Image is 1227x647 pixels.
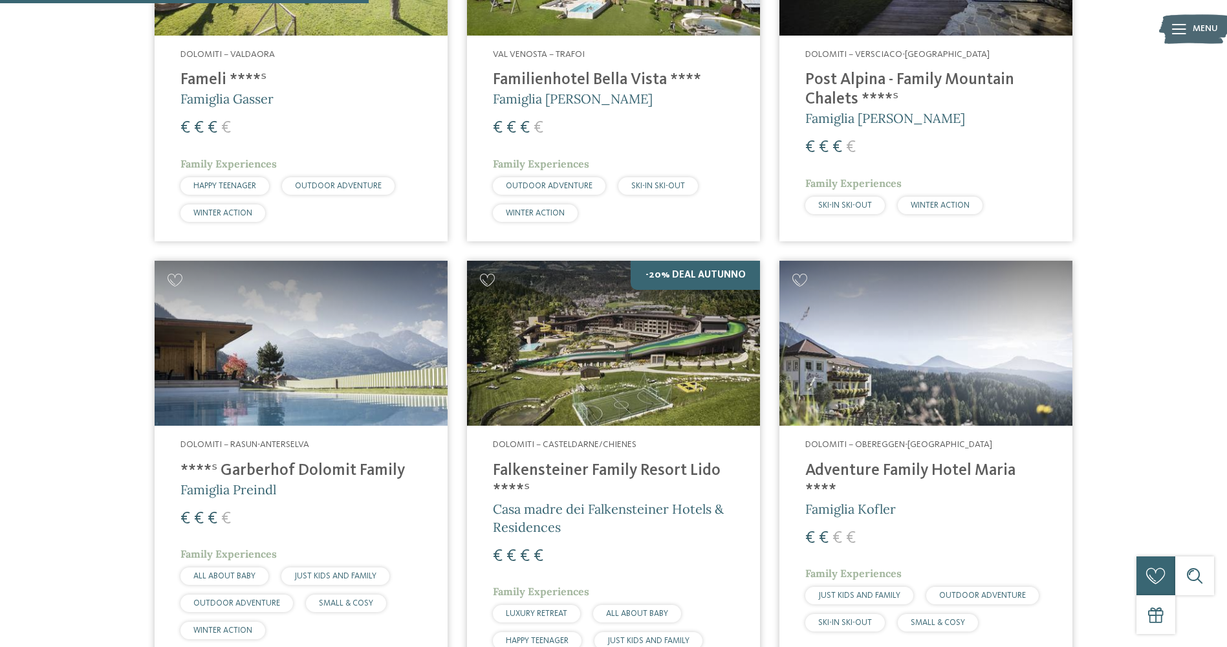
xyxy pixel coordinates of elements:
span: JUST KIDS AND FAMILY [607,637,690,645]
span: OUTDOOR ADVENTURE [295,182,382,190]
span: € [194,120,204,137]
span: SKI-IN SKI-OUT [631,182,685,190]
span: Dolomiti – Casteldarne/Chienes [493,440,636,449]
span: € [520,548,530,565]
span: OUTDOOR ADVENTURE [506,182,592,190]
span: Dolomiti – Versciaco-[GEOGRAPHIC_DATA] [805,50,990,59]
img: Cercate un hotel per famiglie? Qui troverete solo i migliori! [467,261,760,426]
span: € [194,510,204,527]
span: € [534,120,543,137]
span: € [520,120,530,137]
img: Adventure Family Hotel Maria **** [779,261,1072,426]
span: Famiglia Kofler [805,501,896,517]
span: € [221,510,231,527]
span: € [819,139,829,156]
span: Dolomiti – Valdaora [180,50,275,59]
span: SMALL & COSY [911,619,965,627]
span: € [493,120,503,137]
span: OUTDOOR ADVENTURE [193,599,280,608]
span: € [534,548,543,565]
span: € [208,510,217,527]
h4: Familienhotel Bella Vista **** [493,71,734,90]
span: € [180,510,190,527]
span: € [493,548,503,565]
span: € [819,530,829,547]
span: WINTER ACTION [193,209,252,217]
span: Famiglia [PERSON_NAME] [493,91,653,107]
span: SMALL & COSY [319,599,373,608]
span: € [846,139,856,156]
span: JUST KIDS AND FAMILY [294,572,376,580]
span: WINTER ACTION [506,209,565,217]
span: WINTER ACTION [193,626,252,635]
span: € [805,530,815,547]
span: € [208,120,217,137]
span: SKI-IN SKI-OUT [818,619,872,627]
span: OUTDOOR ADVENTURE [939,591,1026,600]
span: JUST KIDS AND FAMILY [818,591,900,600]
span: € [832,139,842,156]
h4: Adventure Family Hotel Maria **** [805,461,1047,500]
span: ALL ABOUT BABY [193,572,255,580]
img: Cercate un hotel per famiglie? Qui troverete solo i migliori! [155,261,448,426]
span: Dolomiti – Rasun-Anterselva [180,440,309,449]
span: Casa madre dei Falkensteiner Hotels & Residences [493,501,724,535]
span: WINTER ACTION [911,201,970,210]
span: Famiglia [PERSON_NAME] [805,110,965,126]
span: € [846,530,856,547]
span: Family Experiences [805,567,902,580]
span: ALL ABOUT BABY [606,609,668,618]
span: € [506,548,516,565]
h4: ****ˢ Garberhof Dolomit Family [180,461,422,481]
span: Family Experiences [493,585,589,598]
span: € [832,530,842,547]
span: SKI-IN SKI-OUT [818,201,872,210]
span: Family Experiences [493,157,589,170]
span: Val Venosta – Trafoi [493,50,585,59]
span: Family Experiences [180,547,277,560]
span: LUXURY RETREAT [506,609,567,618]
span: Famiglia Preindl [180,481,276,498]
span: € [805,139,815,156]
span: Famiglia Gasser [180,91,274,107]
span: € [180,120,190,137]
h4: Falkensteiner Family Resort Lido ****ˢ [493,461,734,500]
span: € [506,120,516,137]
span: HAPPY TEENAGER [506,637,569,645]
span: Family Experiences [180,157,277,170]
span: HAPPY TEENAGER [193,182,256,190]
h4: Post Alpina - Family Mountain Chalets ****ˢ [805,71,1047,109]
span: Family Experiences [805,177,902,190]
span: € [221,120,231,137]
span: Dolomiti – Obereggen-[GEOGRAPHIC_DATA] [805,440,992,449]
